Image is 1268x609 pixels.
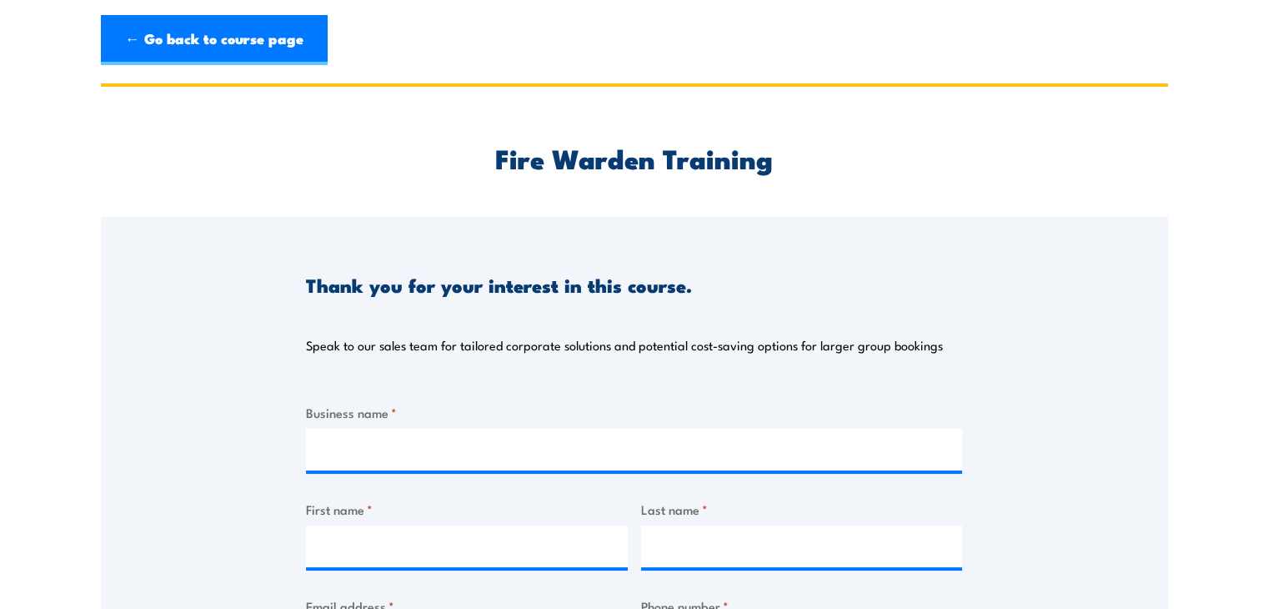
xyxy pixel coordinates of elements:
label: Last name [641,500,963,519]
h2: Fire Warden Training [306,146,962,169]
label: First name [306,500,628,519]
h3: Thank you for your interest in this course. [306,275,692,294]
label: Business name [306,403,962,422]
a: ← Go back to course page [101,15,328,65]
p: Speak to our sales team for tailored corporate solutions and potential cost-saving options for la... [306,337,943,354]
